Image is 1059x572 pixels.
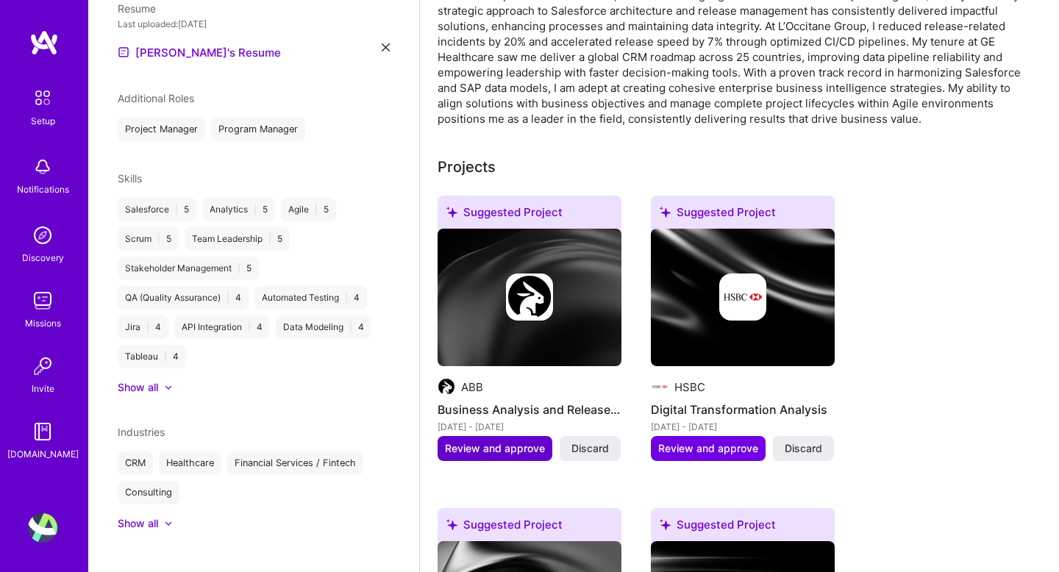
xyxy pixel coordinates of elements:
[345,292,348,304] span: |
[438,508,621,547] div: Suggested Project
[27,82,58,113] img: setup
[118,286,249,310] div: QA (Quality Assurance) 4
[118,227,179,251] div: Scrum 5
[159,451,221,475] div: Healthcare
[32,381,54,396] div: Invite
[660,519,671,530] i: icon SuggestedTeams
[118,172,142,185] span: Skills
[438,156,496,178] div: Add projects you've worked on
[118,380,158,395] div: Show all
[17,182,69,197] div: Notifications
[164,351,167,362] span: |
[349,321,352,333] span: |
[438,229,621,367] img: cover
[651,508,835,547] div: Suggested Project
[28,286,57,315] img: teamwork
[118,46,129,58] img: Resume
[268,233,271,245] span: |
[658,441,758,456] span: Review and approve
[28,221,57,250] img: discovery
[118,198,196,221] div: Salesforce 5
[118,426,165,438] span: Industries
[24,513,61,543] a: User Avatar
[571,441,609,456] span: Discard
[651,436,766,461] button: Review and approve
[118,481,179,504] div: Consulting
[382,43,390,51] i: icon Close
[185,227,290,251] div: Team Leadership 5
[438,378,455,396] img: Company logo
[227,292,229,304] span: |
[7,446,79,462] div: [DOMAIN_NAME]
[118,43,281,61] a: [PERSON_NAME]'s Resume
[719,274,766,321] img: Company logo
[651,378,668,396] img: Company logo
[118,118,205,141] div: Project Manager
[651,196,835,235] div: Suggested Project
[146,321,149,333] span: |
[25,315,61,331] div: Missions
[118,92,194,104] span: Additional Roles
[438,156,496,178] div: Projects
[651,229,835,367] img: cover
[438,400,621,419] h4: Business Analysis and Release Management
[28,513,57,543] img: User Avatar
[254,286,367,310] div: Automated Testing 4
[674,379,705,395] div: HSBC
[785,441,822,456] span: Discard
[438,436,552,461] button: Review and approve
[118,315,168,339] div: Jira 4
[438,196,621,235] div: Suggested Project
[560,436,621,461] button: Discard
[651,400,835,419] h4: Digital Transformation Analysis
[651,419,835,435] div: [DATE] - [DATE]
[118,16,390,32] div: Last uploaded: [DATE]
[461,379,483,395] div: ABB
[238,262,240,274] span: |
[174,315,270,339] div: API Integration 4
[202,198,275,221] div: Analytics 5
[211,118,305,141] div: Program Manager
[660,207,671,218] i: icon SuggestedTeams
[118,257,259,280] div: Stakeholder Management 5
[118,345,186,368] div: Tableau 4
[254,204,257,215] span: |
[31,113,55,129] div: Setup
[446,207,457,218] i: icon SuggestedTeams
[175,204,178,215] span: |
[157,233,160,245] span: |
[438,419,621,435] div: [DATE] - [DATE]
[315,204,318,215] span: |
[773,436,834,461] button: Discard
[28,417,57,446] img: guide book
[248,321,251,333] span: |
[445,441,545,456] span: Review and approve
[281,198,336,221] div: Agile 5
[506,274,553,321] img: Company logo
[227,451,363,475] div: Financial Services / Fintech
[446,519,457,530] i: icon SuggestedTeams
[118,2,156,15] span: Resume
[118,516,158,531] div: Show all
[29,29,59,56] img: logo
[28,351,57,381] img: Invite
[22,250,64,265] div: Discovery
[118,451,153,475] div: CRM
[28,152,57,182] img: bell
[276,315,371,339] div: Data Modeling 4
